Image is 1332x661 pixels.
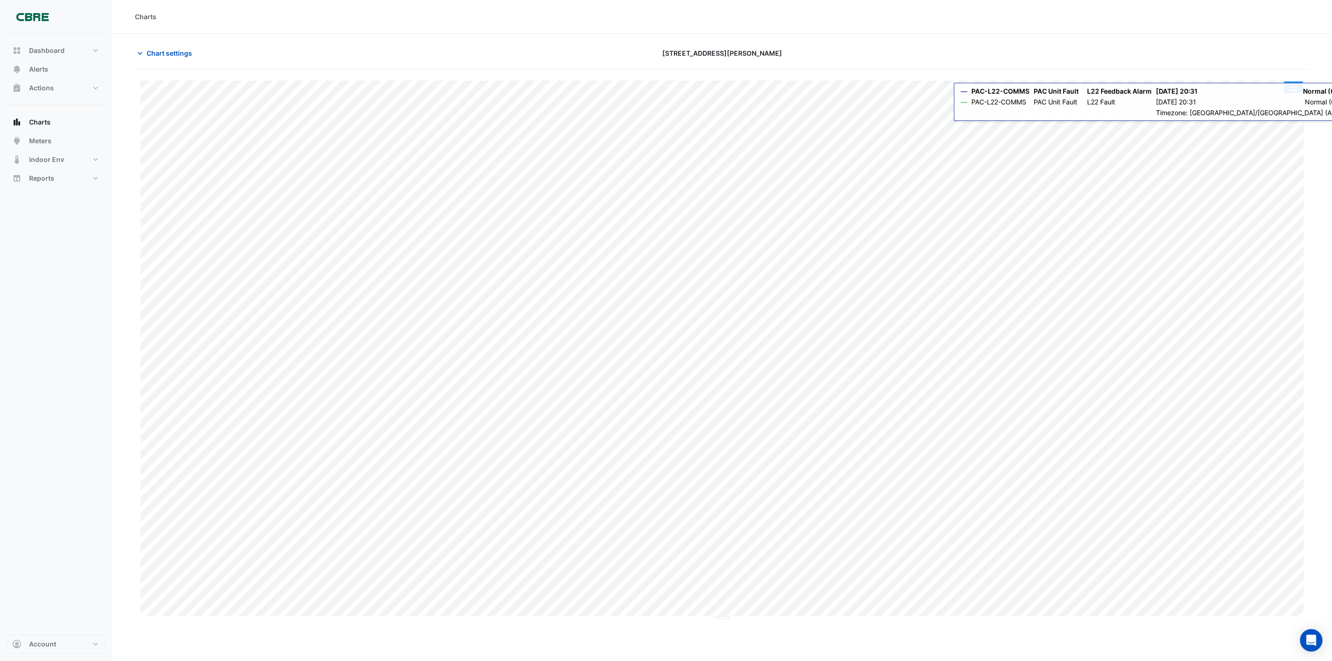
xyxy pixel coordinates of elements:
[29,65,48,74] span: Alerts
[29,118,51,127] span: Charts
[12,83,22,93] app-icon: Actions
[12,65,22,74] app-icon: Alerts
[29,136,52,146] span: Meters
[7,150,105,169] button: Indoor Env
[1300,629,1323,652] div: Open Intercom Messenger
[12,155,22,164] app-icon: Indoor Env
[662,48,782,58] span: [STREET_ADDRESS][PERSON_NAME]
[29,46,65,55] span: Dashboard
[7,60,105,79] button: Alerts
[12,118,22,127] app-icon: Charts
[7,113,105,132] button: Charts
[29,174,54,183] span: Reports
[7,635,105,654] button: Account
[1284,81,1303,93] button: More Options
[135,45,198,61] button: Chart settings
[12,46,22,55] app-icon: Dashboard
[7,169,105,188] button: Reports
[7,79,105,97] button: Actions
[29,639,56,649] span: Account
[29,155,64,164] span: Indoor Env
[29,83,54,93] span: Actions
[147,48,192,58] span: Chart settings
[12,174,22,183] app-icon: Reports
[11,7,53,26] img: Company Logo
[7,41,105,60] button: Dashboard
[135,12,156,22] div: Charts
[7,132,105,150] button: Meters
[12,136,22,146] app-icon: Meters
